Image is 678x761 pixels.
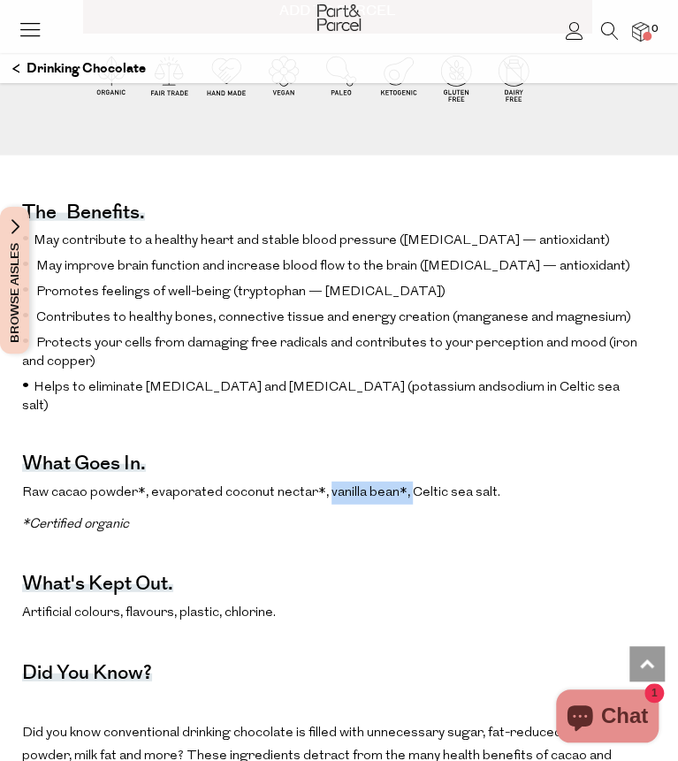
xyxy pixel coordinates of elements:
span: 0 [647,21,663,37]
img: Part&Parcel [317,4,361,31]
span: May contribute to a healthy heart and stable blood pressure ([MEDICAL_DATA] — antioxidant) [34,234,610,247]
h4: The benefits. [22,209,145,221]
a: 0 [632,22,649,41]
p: Artificial colours, flavours, plastic, chlorine. [22,602,639,625]
a: Drinking Chocolate [12,54,146,84]
span: Promotes feelings of well-being (tryptophan — [MEDICAL_DATA]) [36,285,446,299]
span: May improve brain function and increase blood flow to the brain ([MEDICAL_DATA] — antioxidant) [36,260,630,273]
span: Contributes to healthy bones, connective tissue and energy creation (manganese and magnesium) [36,311,631,324]
span: Protects your cells from damaging free radicals and contributes to your perception and mood (iron... [22,337,637,369]
span: Raw cacao powder*, evaporated coconut nectar*, vanilla bean*, Celtic sea salt. [22,486,500,499]
em: *Certified organic [22,518,129,531]
h4: What goes in. [22,460,146,472]
h4: What's kept out. [22,580,173,592]
inbox-online-store-chat: Shopify online store chat [551,689,664,747]
span: Helps to eliminate [MEDICAL_DATA] and [MEDICAL_DATA] (potassium and sodium in Celtic sea salt) [22,381,620,413]
span: Browse Aisles [5,207,25,354]
h4: Did you know? [22,669,152,681]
